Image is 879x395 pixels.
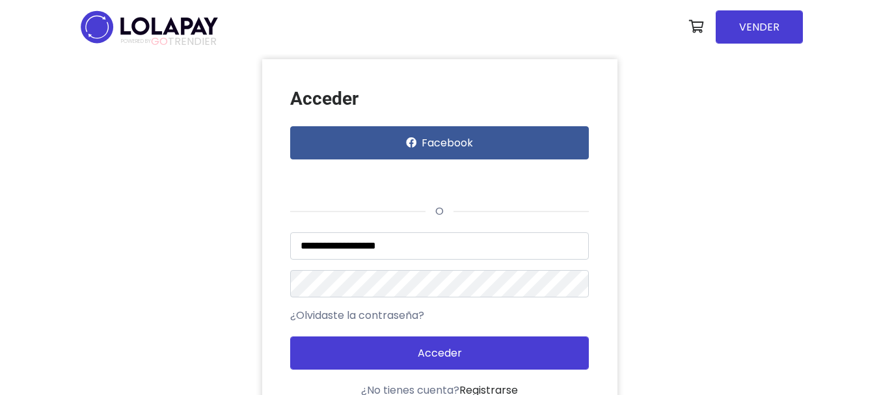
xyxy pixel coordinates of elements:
span: TRENDIER [121,36,217,48]
h3: Acceder [290,88,589,110]
iframe: Botón Iniciar sesión con Google [284,163,442,192]
a: ¿Olvidaste la contraseña? [290,308,424,323]
img: logo [77,7,222,48]
button: Facebook [290,126,589,159]
span: POWERED BY [121,38,151,45]
span: o [426,204,453,219]
a: VENDER [716,10,803,44]
span: GO [151,34,168,49]
button: Acceder [290,336,589,370]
